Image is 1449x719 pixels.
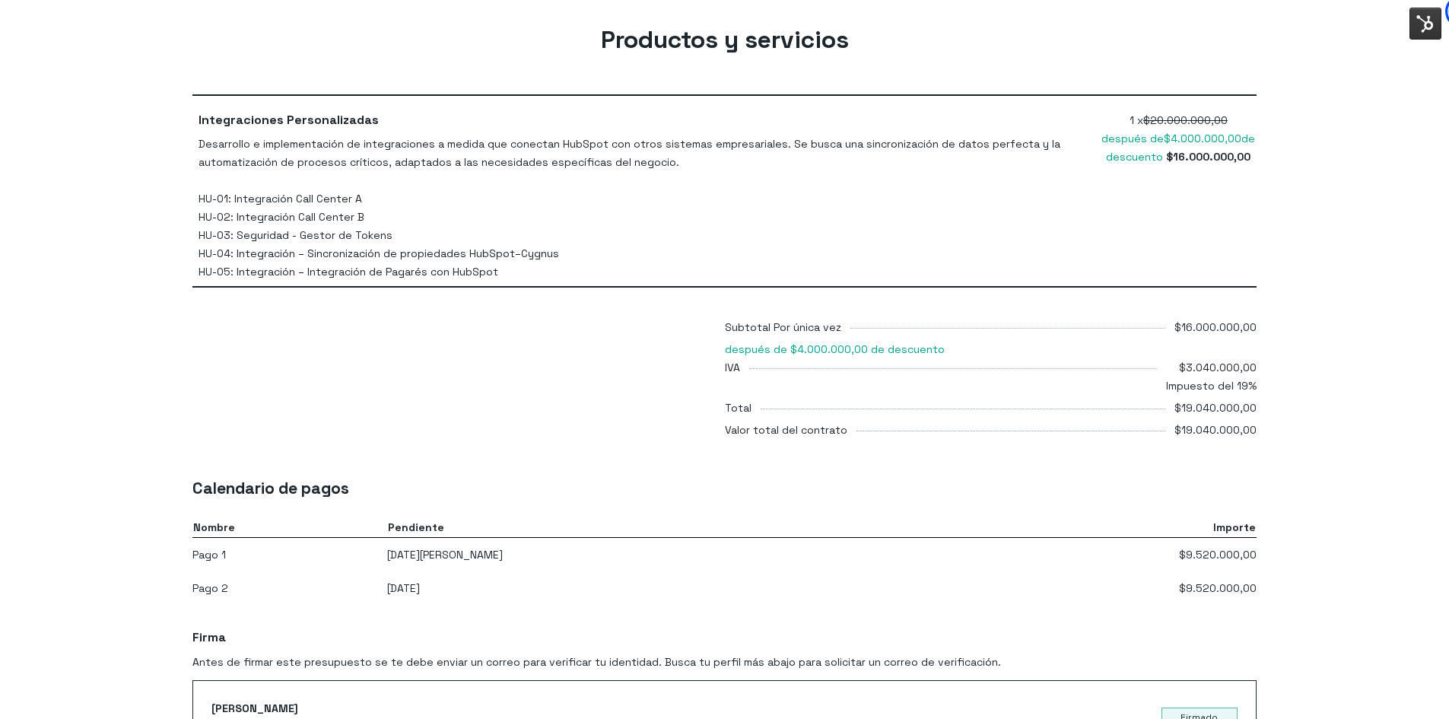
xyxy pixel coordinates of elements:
div: IVA [725,358,740,377]
img: Interruptor del menú de herramientas de HubSpot [1409,8,1441,40]
th: Importe [907,517,1257,538]
span: $4.000.000,00 [1164,132,1241,145]
h2: Productos y servicios [192,24,1257,55]
span: después de de descuento [1101,132,1255,164]
h3: Firma [192,629,1257,645]
td: $9.520.000,00 [907,537,1257,571]
h2: Calendario de pagos [192,473,1257,504]
s: $20.000.000,00 [1143,113,1228,127]
td: $9.520.000,00 [907,571,1257,605]
div: $19.040.000,00 [1174,421,1257,443]
th: Nombre [192,517,387,538]
span: 1 x [1130,111,1228,129]
span: después de $4.000.000,00 de descuento [725,342,945,356]
div: Desarrollo e implementación de integraciones a medida que conectan HubSpot con otros sistemas emp... [199,135,1090,281]
th: Pendiente [387,517,907,538]
td: Pago 2 [192,571,387,605]
div: Subtotal Por única vez [725,318,841,336]
span: $16.000.000,00 [1174,320,1257,334]
div: $19.040.000,00 [1174,399,1257,421]
div: Total [725,399,752,421]
td: Pago 1 [192,537,387,571]
span: Integraciones Personalizadas [199,111,379,129]
span: [PERSON_NAME] [211,702,298,715]
strong: $16.000.000,00 [1166,150,1250,164]
td: [DATE][PERSON_NAME] [387,537,907,571]
span: Impuesto del 19% [1166,377,1257,395]
div: Valor total del contrato [725,421,847,443]
span: $3.040.000,00 [1179,358,1257,377]
td: [DATE] [387,571,907,605]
